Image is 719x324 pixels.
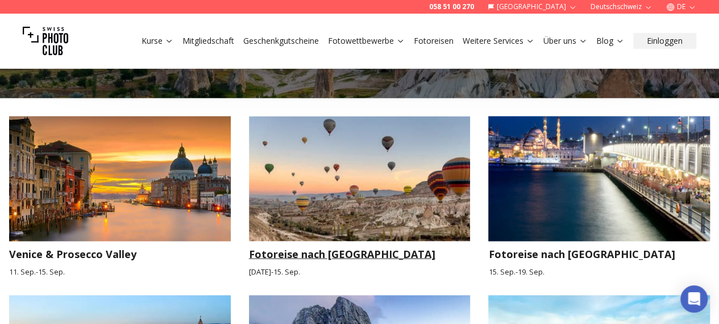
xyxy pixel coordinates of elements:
a: Weitere Services [463,35,534,47]
a: Fotowettbewerbe [328,35,405,47]
div: Open Intercom Messenger [680,285,708,313]
img: Fotoreise nach Kappadokien [249,116,471,240]
a: Mitgliedschaft [182,35,234,47]
h3: Fotoreise nach [GEOGRAPHIC_DATA] [249,246,471,261]
img: Swiss photo club [23,18,68,64]
small: 15. Sep. - 19. Sep. [488,266,710,277]
button: Fotoreisen [409,33,458,49]
a: Über uns [543,35,587,47]
button: Einloggen [633,33,696,49]
button: Weitere Services [458,33,539,49]
button: Fotowettbewerbe [323,33,409,49]
h3: Venice & Prosecco Valley [9,246,231,261]
small: 11. Sep. - 15. Sep. [9,266,231,277]
a: Fotoreise nach KappadokienFotoreise nach [GEOGRAPHIC_DATA][DATE]-15. Sep. [249,116,471,276]
a: Fotoreise nach IstanbulFotoreise nach [GEOGRAPHIC_DATA]15. Sep.-19. Sep. [488,116,710,276]
a: Kurse [142,35,173,47]
button: Mitgliedschaft [178,33,239,49]
button: Kurse [137,33,178,49]
button: Über uns [539,33,592,49]
button: Blog [592,33,629,49]
a: Geschenkgutscheine [243,35,319,47]
a: Venice & Prosecco ValleyVenice & Prosecco Valley11. Sep.-15. Sep. [9,116,231,276]
small: [DATE] - 15. Sep. [249,266,471,277]
button: Geschenkgutscheine [239,33,323,49]
h3: Fotoreise nach [GEOGRAPHIC_DATA] [488,246,710,261]
a: Blog [596,35,624,47]
a: Fotoreisen [414,35,454,47]
a: 058 51 00 270 [429,2,474,11]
